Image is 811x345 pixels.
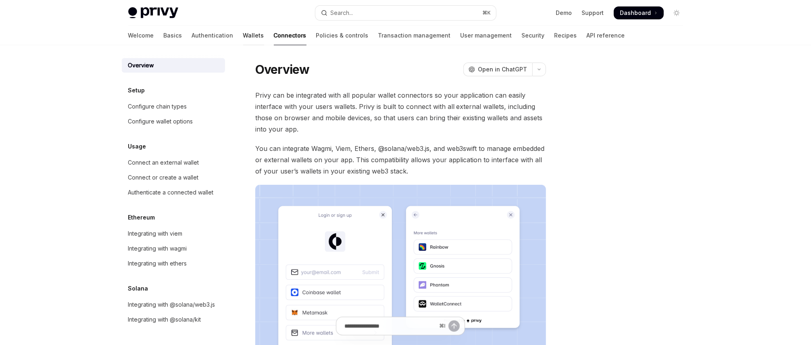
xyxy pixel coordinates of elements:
a: Support [582,9,604,17]
a: Authentication [192,26,234,45]
div: Integrating with @solana/web3.js [128,300,215,309]
a: Integrating with wagmi [122,241,225,256]
div: Integrating with viem [128,229,183,238]
a: API reference [587,26,625,45]
div: Integrating with @solana/kit [128,315,201,324]
span: ⌘ K [483,10,491,16]
a: Welcome [128,26,154,45]
a: Integrating with ethers [122,256,225,271]
button: Send message [448,320,460,332]
span: Open in ChatGPT [478,65,527,73]
a: Configure wallet options [122,114,225,129]
a: Policies & controls [316,26,369,45]
div: Integrating with ethers [128,259,187,268]
a: Overview [122,58,225,73]
div: Search... [331,8,353,18]
span: Privy can be integrated with all popular wallet connectors so your application can easily interfa... [255,90,546,135]
span: Dashboard [620,9,651,17]
div: Integrating with wagmi [128,244,187,253]
a: Demo [556,9,572,17]
a: Connect an external wallet [122,155,225,170]
a: Basics [164,26,182,45]
h1: Overview [255,62,310,77]
a: Connectors [274,26,306,45]
div: Configure chain types [128,102,187,111]
button: Open in ChatGPT [463,63,532,76]
a: Configure chain types [122,99,225,114]
a: Connect or create a wallet [122,170,225,185]
div: Connect or create a wallet [128,173,199,182]
button: Toggle dark mode [670,6,683,19]
a: User management [461,26,512,45]
div: Connect an external wallet [128,158,199,167]
a: Recipes [555,26,577,45]
a: Transaction management [378,26,451,45]
img: light logo [128,7,178,19]
a: Dashboard [614,6,664,19]
h5: Solana [128,284,148,293]
a: Integrating with @solana/kit [122,312,225,327]
input: Ask a question... [344,317,436,335]
a: Authenticate a connected wallet [122,185,225,200]
a: Security [522,26,545,45]
a: Integrating with @solana/web3.js [122,297,225,312]
h5: Setup [128,86,145,95]
span: You can integrate Wagmi, Viem, Ethers, @solana/web3.js, and web3swift to manage embedded or exter... [255,143,546,177]
div: Authenticate a connected wallet [128,188,214,197]
h5: Ethereum [128,213,155,222]
a: Integrating with viem [122,226,225,241]
a: Wallets [243,26,264,45]
button: Open search [315,6,496,20]
div: Overview [128,61,154,70]
h5: Usage [128,142,146,151]
div: Configure wallet options [128,117,193,126]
